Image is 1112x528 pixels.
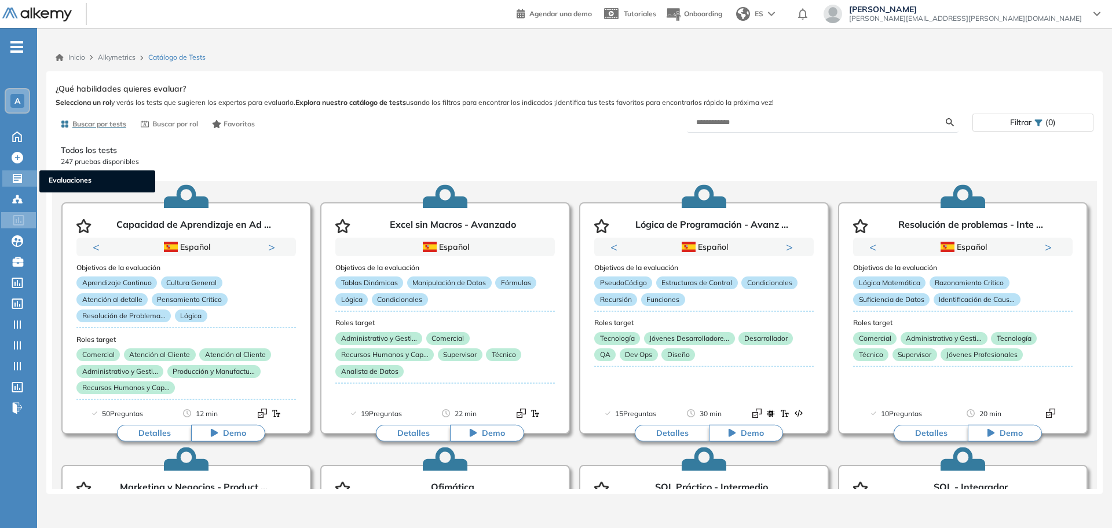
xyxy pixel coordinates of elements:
div: Español [375,241,514,253]
p: Resolución de problemas - Inte ... [898,219,1043,233]
button: Onboarding [665,2,722,27]
span: y verás los tests que sugieren los expertos para evaluarlo. usando los filtros para encontrar los... [56,97,1093,108]
div: Español [893,241,1031,253]
button: 1 [949,256,963,258]
p: Lógica Matemática [853,276,926,289]
span: 30 min [700,408,722,420]
p: Excel sin Macros - Avanzado [390,219,516,233]
span: Filtrar [1010,114,1031,131]
span: (0) [1045,114,1056,131]
span: ES [755,9,763,19]
img: Format test logo [752,409,762,418]
p: Jóvenes Profesionales [941,348,1023,361]
p: Razonamiento Crítico [930,276,1009,289]
img: Format test logo [272,409,281,418]
button: Detalles [376,424,450,442]
p: Pensamiento Crítico [152,293,228,306]
span: Catálogo de Tests [148,52,206,63]
span: 50 Preguntas [102,408,143,420]
p: Lógica de Programación - Avanz ... [635,219,788,233]
b: Explora nuestro catálogo de tests [295,98,406,107]
img: Format test logo [780,409,789,418]
p: Capacidad de Aprendizaje en Ad ... [116,219,271,233]
p: Aprendizaje Continuo [76,276,157,289]
button: Detalles [117,424,191,442]
p: Atención al detalle [76,293,148,306]
a: Agendar una demo [517,6,592,20]
h3: Roles target [335,319,555,327]
button: Demo [191,424,265,442]
p: Suficiencia de Datos [853,293,930,306]
p: Administrativo y Gesti... [76,365,163,378]
div: Widget de chat [904,394,1112,528]
img: ESP [941,242,954,252]
h3: Roles target [76,336,296,344]
img: Format test logo [517,409,526,418]
p: Fórmulas [495,276,536,289]
b: Selecciona un rol [56,98,111,107]
button: Detalles [635,424,709,442]
p: Analista de Datos [335,365,404,378]
p: Funciones [641,293,685,306]
p: Tecnología [991,332,1037,345]
p: Supervisor [892,348,937,361]
p: Diseño [661,348,695,361]
h3: Objetivos de la evaluación [335,264,555,272]
span: Tutoriales [624,9,656,18]
p: Administrativo y Gesti... [335,332,422,345]
span: Alkymetrics [98,53,136,61]
p: QA [594,348,616,361]
p: Ofimática [431,482,474,496]
p: Comercial [76,348,120,361]
p: Producción y Manufactu... [167,365,261,378]
button: Next [786,241,798,253]
button: Demo [450,424,524,442]
span: Demo [741,427,764,439]
button: Previous [610,241,622,253]
img: Format test logo [766,409,776,418]
p: Atención al Cliente [124,348,196,361]
button: Next [1045,241,1056,253]
p: Lógica [335,293,368,306]
span: Agendar una demo [529,9,592,18]
p: Recursos Humanos y Cap... [335,348,434,361]
button: Buscar por tests [56,114,131,134]
div: Español [634,241,773,253]
img: Format test logo [794,409,803,418]
p: Jóvenes Desarrolladore... [644,332,735,345]
img: ESP [164,242,178,252]
p: Técnico [853,348,888,361]
button: Detalles [894,424,968,442]
p: Dev Ops [620,348,658,361]
a: Inicio [56,52,85,63]
span: 22 min [455,408,477,420]
button: 2 [968,256,977,258]
p: Lógica [175,309,207,322]
span: Demo [223,427,246,439]
p: Resolución de Problema... [76,309,171,322]
p: Cultura General [161,276,222,289]
button: 2 [191,256,200,258]
p: Comercial [426,332,470,345]
span: 10 Preguntas [881,408,922,420]
button: Previous [93,241,104,253]
button: 1 [690,256,704,258]
p: PseudoCódigo [594,276,652,289]
button: Previous [869,241,881,253]
button: Next [268,241,280,253]
p: Supervisor [438,348,482,361]
h3: Roles target [853,319,1073,327]
img: Logo [2,8,72,22]
p: Estructuras de Control [656,276,738,289]
p: Desarrollador [738,332,793,345]
iframe: Chat Widget [904,394,1112,528]
span: [PERSON_NAME] [849,5,1082,14]
span: 19 Preguntas [361,408,402,420]
p: Marketing y Negocios - Product ... [120,482,268,496]
span: Evaluaciones [49,175,146,188]
h3: Objetivos de la evaluación [76,264,296,272]
p: SQL Práctico - Intermedio [655,482,768,496]
p: 247 pruebas disponibles [61,156,1088,167]
span: Buscar por rol [152,119,198,129]
span: [PERSON_NAME][EMAIL_ADDRESS][PERSON_NAME][DOMAIN_NAME] [849,14,1082,23]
